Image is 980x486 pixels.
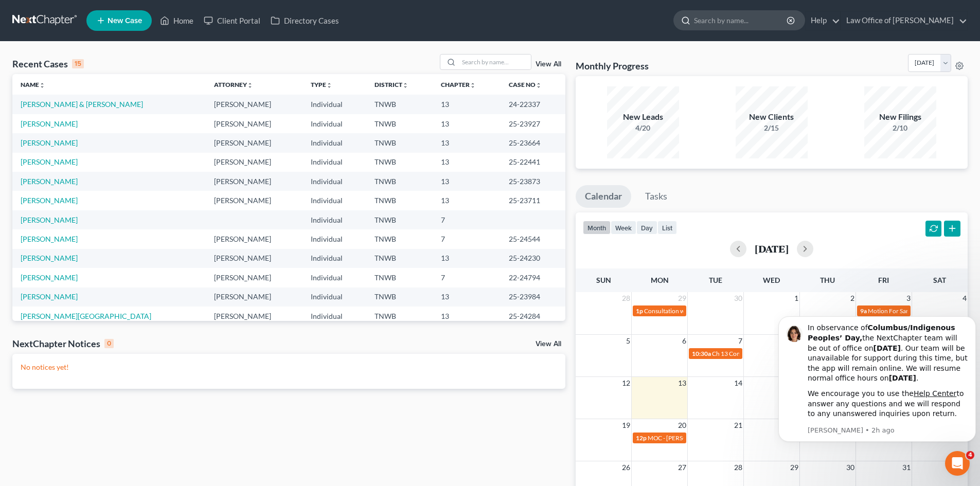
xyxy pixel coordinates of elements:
a: [PERSON_NAME] [21,119,78,128]
i: unfold_more [247,82,253,88]
a: Tasks [636,185,676,208]
a: [PERSON_NAME] [21,157,78,166]
span: MOC - [PERSON_NAME] [648,434,715,442]
td: Individual [302,95,366,114]
td: [PERSON_NAME] [206,287,302,307]
td: TNWB [366,95,433,114]
td: Individual [302,229,366,248]
span: 30 [733,292,743,304]
a: Law Office of [PERSON_NAME] [841,11,967,30]
span: 7 [737,335,743,347]
span: 1 [793,292,799,304]
span: 1p [636,307,643,315]
button: month [583,221,611,235]
div: New Leads [607,111,679,123]
button: list [657,221,677,235]
td: 13 [433,307,501,326]
span: Ch 13 Consultation w/[PERSON_NAME] [712,350,820,357]
td: 25-24230 [501,249,565,268]
h3: Monthly Progress [576,60,649,72]
td: [PERSON_NAME] [206,114,302,133]
span: New Case [108,17,142,25]
td: Individual [302,287,366,307]
span: 6 [681,335,687,347]
td: 13 [433,172,501,191]
div: New Clients [736,111,808,123]
div: New Filings [864,111,936,123]
td: 24-22337 [501,95,565,114]
i: unfold_more [326,82,332,88]
a: [PERSON_NAME] [21,196,78,205]
span: Wed [763,276,780,284]
a: View All [536,340,561,348]
i: unfold_more [470,82,476,88]
span: 27 [677,461,687,474]
td: [PERSON_NAME] [206,153,302,172]
td: TNWB [366,210,433,229]
i: unfold_more [402,82,408,88]
td: 13 [433,114,501,133]
span: Consultation w/[PERSON_NAME] - Emergency 13 [644,307,778,315]
span: 12 [621,377,631,389]
span: 28 [621,292,631,304]
td: 25-22441 [501,153,565,172]
td: [PERSON_NAME] [206,268,302,287]
td: TNWB [366,287,433,307]
a: View All [536,61,561,68]
a: Client Portal [199,11,265,30]
td: Individual [302,114,366,133]
i: unfold_more [39,82,45,88]
td: [PERSON_NAME] [206,95,302,114]
a: Attorneyunfold_more [214,81,253,88]
td: [PERSON_NAME] [206,172,302,191]
span: 10:30a [692,350,711,357]
span: 28 [733,461,743,474]
td: Individual [302,249,366,268]
span: Sun [596,276,611,284]
td: 25-23927 [501,114,565,133]
input: Search by name... [694,11,788,30]
td: Individual [302,172,366,191]
td: Individual [302,153,366,172]
button: day [636,221,657,235]
td: 25-23711 [501,191,565,210]
td: [PERSON_NAME] [206,229,302,248]
span: 2 [849,292,856,304]
div: 15 [72,59,84,68]
iframe: Intercom live chat [945,451,970,476]
span: 5 [625,335,631,347]
td: [PERSON_NAME] [206,249,302,268]
td: 25-23873 [501,172,565,191]
td: [PERSON_NAME] [206,133,302,152]
span: Fri [878,276,889,284]
span: 20 [677,419,687,431]
div: 0 [104,339,114,348]
td: [PERSON_NAME] [206,191,302,210]
span: 12p [636,434,647,442]
td: 25-23664 [501,133,565,152]
iframe: Intercom notifications message [774,303,980,481]
td: 13 [433,287,501,307]
a: Nameunfold_more [21,81,45,88]
a: Typeunfold_more [311,81,332,88]
a: [PERSON_NAME] [21,138,78,147]
a: [PERSON_NAME] [21,292,78,301]
td: TNWB [366,268,433,287]
div: 4/20 [607,123,679,133]
td: 13 [433,153,501,172]
a: [PERSON_NAME][GEOGRAPHIC_DATA] [21,312,151,320]
a: Directory Cases [265,11,344,30]
span: 26 [621,461,631,474]
a: [PERSON_NAME] [21,273,78,282]
a: Calendar [576,185,631,208]
span: 29 [677,292,687,304]
span: 21 [733,419,743,431]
